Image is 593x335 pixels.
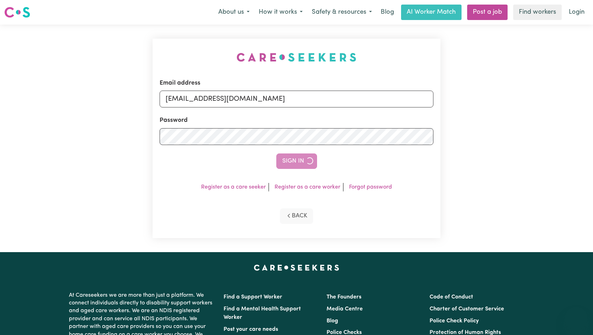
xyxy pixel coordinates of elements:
[513,5,562,20] a: Find workers
[430,318,479,324] a: Police Check Policy
[4,4,30,20] a: Careseekers logo
[254,5,307,20] button: How it works
[565,307,587,329] iframe: Button to launch messaging window
[327,306,363,312] a: Media Centre
[4,6,30,19] img: Careseekers logo
[430,294,473,300] a: Code of Conduct
[376,5,398,20] a: Blog
[430,306,504,312] a: Charter of Customer Service
[160,79,200,88] label: Email address
[224,306,301,320] a: Find a Mental Health Support Worker
[565,5,589,20] a: Login
[160,116,188,125] label: Password
[254,265,339,270] a: Careseekers home page
[327,318,338,324] a: Blog
[224,294,282,300] a: Find a Support Worker
[401,5,462,20] a: AI Worker Match
[201,184,266,190] a: Register as a care seeker
[214,5,254,20] button: About us
[327,294,361,300] a: The Founders
[467,5,508,20] a: Post a job
[160,91,434,107] input: Email address
[224,327,278,332] a: Post your care needs
[349,184,392,190] a: Forgot password
[275,184,340,190] a: Register as a care worker
[307,5,376,20] button: Safety & resources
